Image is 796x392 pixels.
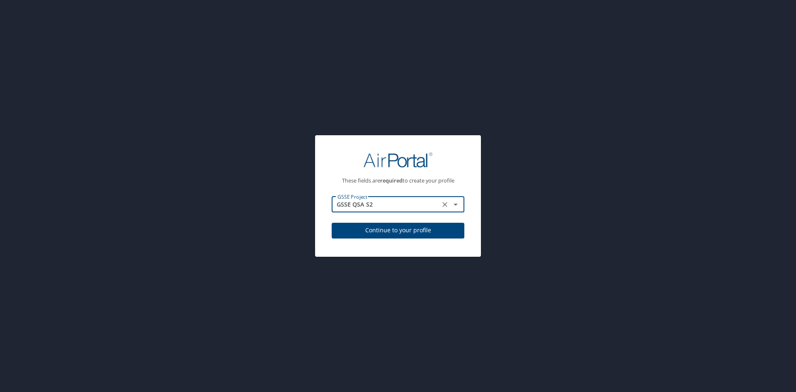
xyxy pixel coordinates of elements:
p: These fields are to create your profile [332,178,464,183]
strong: required [380,177,403,184]
button: Open [450,199,461,210]
button: Clear [439,199,451,210]
span: Continue to your profile [338,225,458,236]
img: AirPortal Logo [364,152,432,168]
button: Continue to your profile [332,223,464,239]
